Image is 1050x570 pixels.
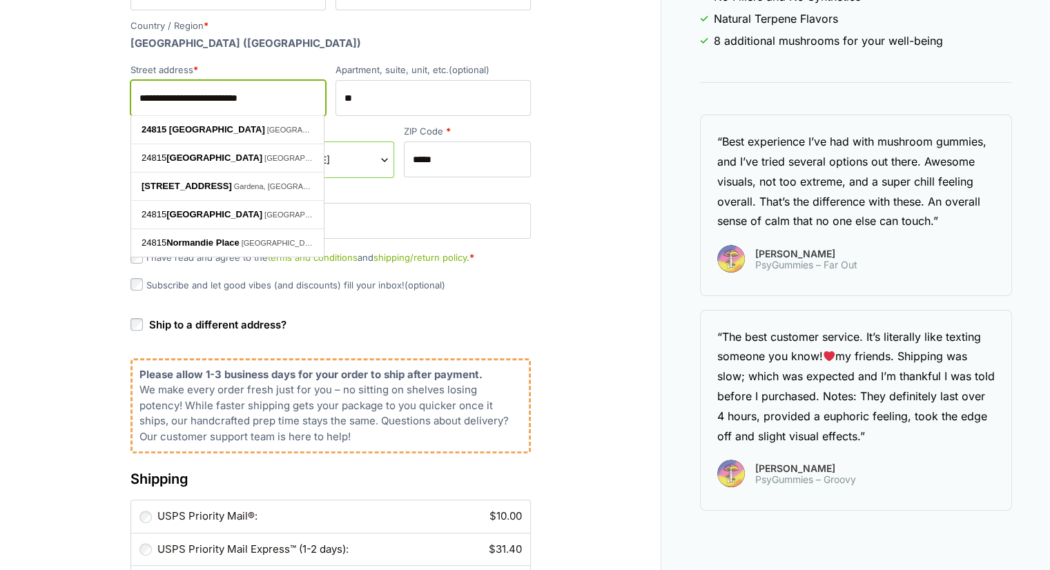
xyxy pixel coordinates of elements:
[130,37,361,50] strong: [GEOGRAPHIC_DATA] ([GEOGRAPHIC_DATA])
[714,32,943,49] span: 8 additional mushrooms for your well-being
[139,382,522,444] p: We make every order fresh just for you – no sitting on shelves losing potency! While faster shipp...
[130,66,326,75] label: Street address
[336,66,531,75] label: Apartment, suite, unit, etc.
[130,252,474,263] label: I have read and agree to the and .
[276,153,385,167] span: California
[139,368,483,381] b: Please allow 1-3 business days for your order to ship after payment.
[449,64,489,75] span: (optional)
[157,509,522,524] label: USPS Priority Mail®:
[489,542,522,556] bdi: 31.40
[234,182,430,190] span: Gardena, [GEOGRAPHIC_DATA], [GEOGRAPHIC_DATA]
[267,127,394,136] label: State
[142,124,166,135] span: 24815
[489,509,522,522] bdi: 10.00
[405,279,445,291] span: (optional)
[130,188,531,197] label: Phone
[404,127,531,136] label: ZIP Code
[489,509,496,522] span: $
[717,132,995,231] div: “Best experience I’ve had with mushroom gummies, and I’ve tried several options out there. Awesom...
[142,153,264,163] span: 24815
[166,209,262,219] span: [GEOGRAPHIC_DATA]
[267,126,513,134] span: [GEOGRAPHIC_DATA], [GEOGRAPHIC_DATA], [GEOGRAPHIC_DATA]
[755,464,856,473] span: [PERSON_NAME]
[824,351,835,362] img: ❤️
[130,279,445,291] label: Subscribe and let good vibes (and discounts) fill your inbox!
[755,249,857,259] span: [PERSON_NAME]
[130,318,143,331] input: Ship to a different address?
[755,474,856,485] span: PsyGummies – Groovy
[489,542,496,556] span: $
[142,181,232,191] span: [STREET_ADDRESS]
[130,278,143,291] input: Subscribe and let good vibes (and discounts) fill your inbox!(optional)
[166,237,240,248] span: Normandie Place
[130,469,531,489] h3: Shipping
[142,209,264,219] span: 24815
[717,327,995,446] div: “The best customer service. It’s literally like texting someone you know! my friends. Shipping wa...
[130,21,531,30] label: Country / Region
[373,252,467,263] a: shipping/return policy
[267,141,394,178] span: State
[157,542,522,558] label: USPS Priority Mail Express™ (1-2 days):
[130,251,143,264] input: I have read and agree to theterms and conditionsandshipping/return policy.
[169,124,265,135] span: [GEOGRAPHIC_DATA]
[166,153,262,163] span: [GEOGRAPHIC_DATA]
[264,154,510,162] span: [GEOGRAPHIC_DATA], [GEOGRAPHIC_DATA], [GEOGRAPHIC_DATA]
[149,318,286,331] span: Ship to a different address?
[268,252,358,263] a: terms and conditions
[714,10,838,27] span: Natural Terpene Flavors
[142,237,242,248] span: 24815
[264,210,510,219] span: [GEOGRAPHIC_DATA], [GEOGRAPHIC_DATA], [GEOGRAPHIC_DATA]
[242,239,487,247] span: [GEOGRAPHIC_DATA], [GEOGRAPHIC_DATA], [GEOGRAPHIC_DATA]
[755,259,857,271] span: PsyGummies – Far Out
